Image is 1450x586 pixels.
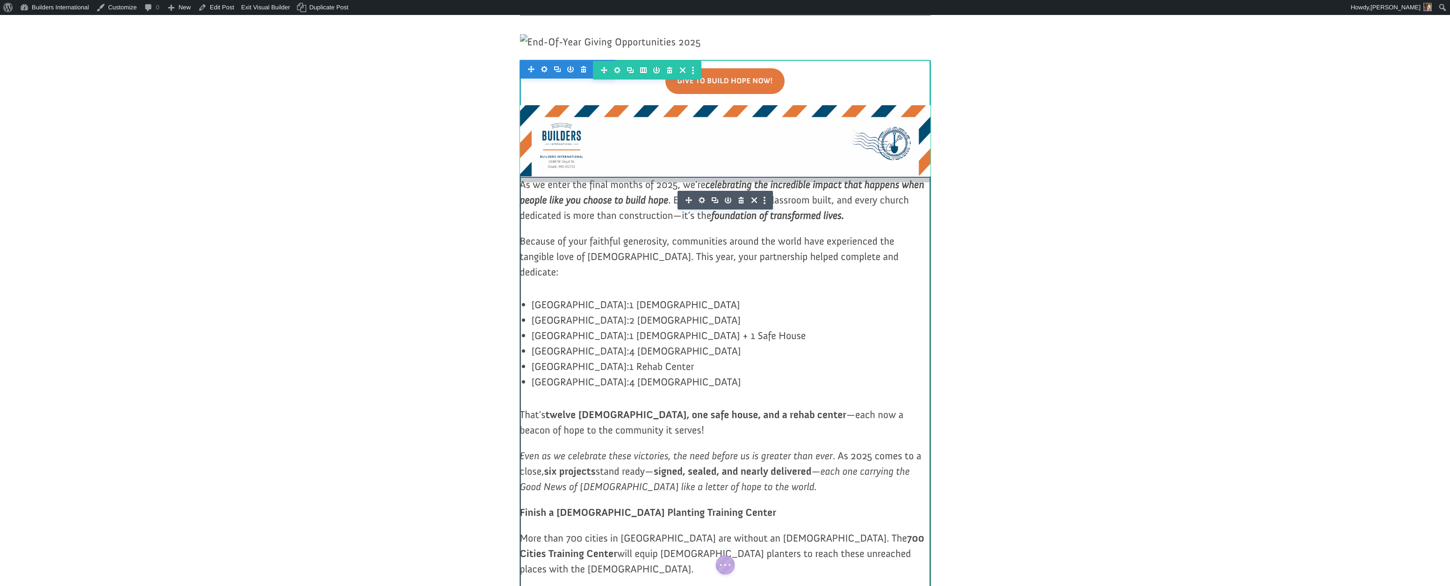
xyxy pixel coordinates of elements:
[520,34,701,50] img: End-Of-Year Giving Opportunities 2025
[532,297,931,312] li: [GEOGRAPHIC_DATA]:
[520,448,931,505] p: . As 2025 comes to a close, stand ready— —
[1371,4,1421,11] span: [PERSON_NAME]
[520,449,833,462] i: Even as we celebrate these victories, the need before us is greater than ever
[629,376,741,388] span: 4 [DEMOGRAPHIC_DATA]
[711,209,846,222] i: foundation of transformed lives.
[629,298,740,311] span: 1 [DEMOGRAPHIC_DATA]
[532,359,931,374] li: [GEOGRAPHIC_DATA]:
[520,235,899,278] span: Because of your faithful generosity, communities around the world have experienced the tangible l...
[532,328,931,343] li: [GEOGRAPHIC_DATA]:
[544,465,596,477] b: six projects
[532,374,931,390] li: [GEOGRAPHIC_DATA]:
[520,465,910,493] i: each one carrying the Good News of [DEMOGRAPHIC_DATA] like a letter of hope to the world.
[532,343,931,359] li: [GEOGRAPHIC_DATA]:
[629,360,694,373] span: 1 Rehab Center
[629,314,741,326] span: 2 [DEMOGRAPHIC_DATA]
[532,312,931,328] li: [GEOGRAPHIC_DATA]:
[629,345,741,357] span: 4 [DEMOGRAPHIC_DATA]
[654,465,811,477] b: signed, sealed, and nearly delivered
[520,506,776,519] b: Finish a [DEMOGRAPHIC_DATA] Planting Training Center
[629,329,806,342] span: 1 [DEMOGRAPHIC_DATA] + 1 Safe House
[545,408,846,421] b: twelve [DEMOGRAPHIC_DATA], one safe house, and a rehab center
[520,407,931,448] p: That’s —each now a beacon of hope to the community it serves!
